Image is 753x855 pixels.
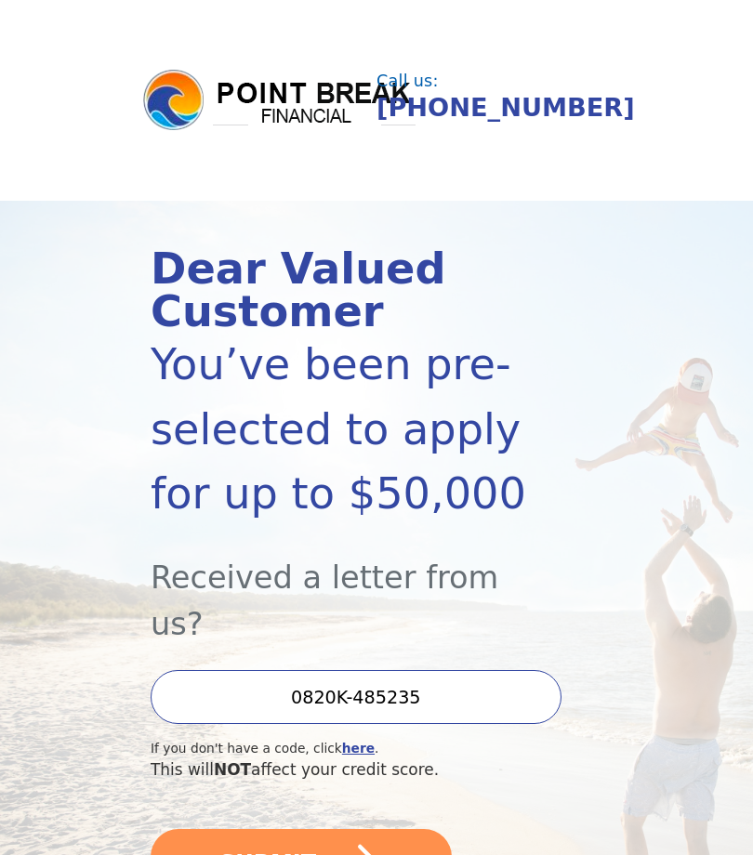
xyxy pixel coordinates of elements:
[140,67,419,134] img: logo.png
[151,758,535,782] div: This will affect your credit score.
[151,526,535,648] div: Received a letter from us?
[342,741,375,756] a: here
[151,333,535,526] div: You’ve been pre-selected to apply for up to $50,000
[214,760,251,779] span: NOT
[151,670,561,724] input: Enter your Offer Code:
[376,73,627,90] div: Call us:
[151,739,535,758] div: If you don't have a code, click .
[376,93,635,122] a: [PHONE_NUMBER]
[151,247,535,333] div: Dear Valued Customer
